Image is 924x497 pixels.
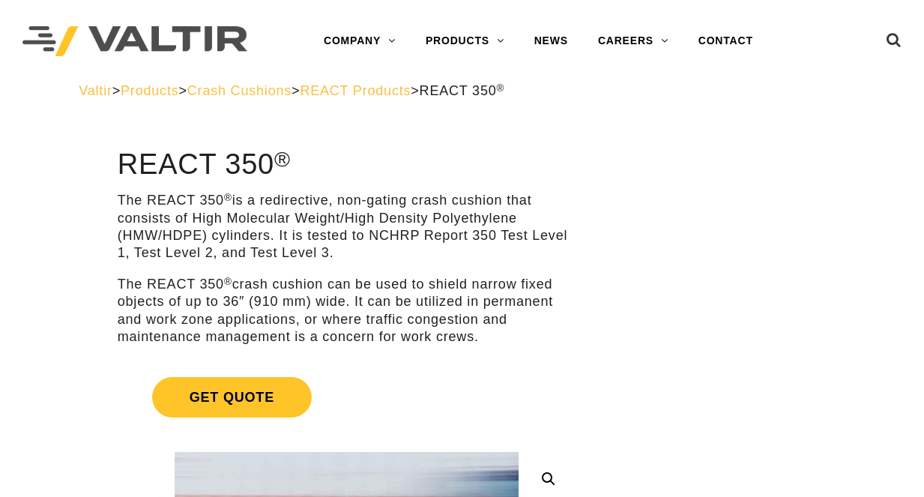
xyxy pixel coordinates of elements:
[309,26,411,56] a: COMPANY
[300,83,411,98] a: REACT Products
[683,26,768,56] a: CONTACT
[274,147,291,171] sup: ®
[411,26,519,56] a: PRODUCTS
[79,82,845,100] div: > > > >
[224,192,232,203] sup: ®
[187,83,292,98] a: Crash Cushions
[519,26,583,56] a: NEWS
[22,26,247,57] img: Valtir
[583,26,683,56] a: CAREERS
[118,359,576,436] a: Get Quote
[118,192,576,262] p: The REACT 350 is a redirective, non-gating crash cushion that consists of High Molecular Weight/H...
[152,377,312,418] span: Get Quote
[497,82,505,94] sup: ®
[118,276,576,346] p: The REACT 350 crash cushion can be used to shield narrow fixed objects of up to 36″ (910 mm) wide...
[118,149,576,181] h1: REACT 350
[224,276,232,287] sup: ®
[121,83,178,98] a: Products
[420,83,505,98] span: REACT 350
[79,83,112,98] a: Valtir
